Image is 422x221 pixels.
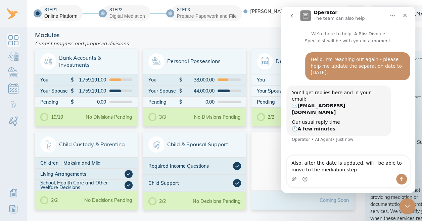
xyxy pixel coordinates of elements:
[257,77,287,82] div: You
[148,53,240,69] span: Personal Possessions
[148,77,179,82] div: You
[7,186,20,200] a: Additional Information
[35,49,138,126] a: Bank Accounts & InvestmentsYou$1,759,191.00Your Spouse$1,759,191.00Pending$0.0019/19No Divisions ...
[63,161,133,165] div: Maksim and Mila
[194,115,241,119] div: No Divisions Pending
[257,113,274,121] div: 2/2
[251,49,354,126] a: Debts and Other ObligationsYou$0.00Your Spouse$0.00Pending$0.002/2No Divisions Pending
[7,66,20,79] a: Personal Possessions
[109,7,145,13] div: Step 2
[257,89,287,93] div: Your Spouse
[32,32,357,38] div: Modules
[143,49,246,126] a: Personal PossessionsYou$38,000.00Your Spouse$44,000.00Pending$0.003/3No Divisions Pending
[251,132,354,210] a: HomeComing Soon
[143,132,246,210] a: Child & Spousal SupportRequired Income QuestionsChild Support2/2No Decisions Pending
[179,77,183,82] div: $
[257,53,349,69] span: Debts and Other Obligations
[179,89,183,93] div: $
[74,100,106,104] div: 0.00
[193,199,241,204] div: No Decisions Pending
[84,198,132,203] div: No Decisions Pending
[148,113,166,121] div: 3/3
[40,196,58,204] div: 2/2
[40,100,71,104] div: Pending
[148,100,179,104] div: Pending
[148,136,240,153] span: Child & Spousal Support
[74,77,106,82] div: 1,759,191.00
[182,89,214,93] div: 44,000.00
[71,77,74,82] div: $
[281,7,415,193] iframe: Intercom live chat
[35,132,138,210] a: Child Custody & ParentingChildrenMaksim and MilaLiving ArrangementsSchool, Health Care and Other ...
[44,13,78,19] div: Online Platform
[257,100,287,104] div: Pending
[7,98,20,111] a: Child Custody & Parenting
[40,89,71,93] div: Your Spouse
[250,9,341,14] span: [PERSON_NAME] has joined BlissDivorce
[40,53,132,69] span: Bank Accounts & Investments
[148,197,166,205] div: 2/2
[40,180,125,190] div: School, Health Care and Other Welfare Decisions
[44,7,78,13] div: Step 1
[182,77,214,82] div: 38,000.00
[7,50,20,63] a: Bank Accounts & Investments
[7,82,20,95] a: Debts & Obligations
[40,136,132,153] span: Child Custody & Parenting
[148,179,233,187] div: Child Support
[40,161,63,165] div: Children
[109,13,145,19] div: Digital Mediation
[177,13,237,19] div: Prepare Paperwork and File
[182,100,214,104] div: 0.00
[40,113,63,121] div: 19/19
[179,100,183,104] div: $
[177,7,237,13] div: Step 3
[148,89,179,93] div: Your Spouse
[40,170,125,178] div: Living Arrangements
[71,100,74,104] div: $
[399,198,415,214] iframe: Intercom live chat
[71,89,74,93] div: $
[86,115,132,119] div: No Divisions Pending
[257,148,349,174] span: Home
[7,114,20,127] a: Child & Spousal Support
[320,198,349,203] div: Coming Soon
[40,77,71,82] div: You
[7,34,20,47] a: Dashboard
[7,203,20,216] a: Resources
[32,38,357,49] div: Current progress and proposed divisions
[74,89,106,93] div: 1,759,191.00
[148,162,233,170] div: Required Income Questions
